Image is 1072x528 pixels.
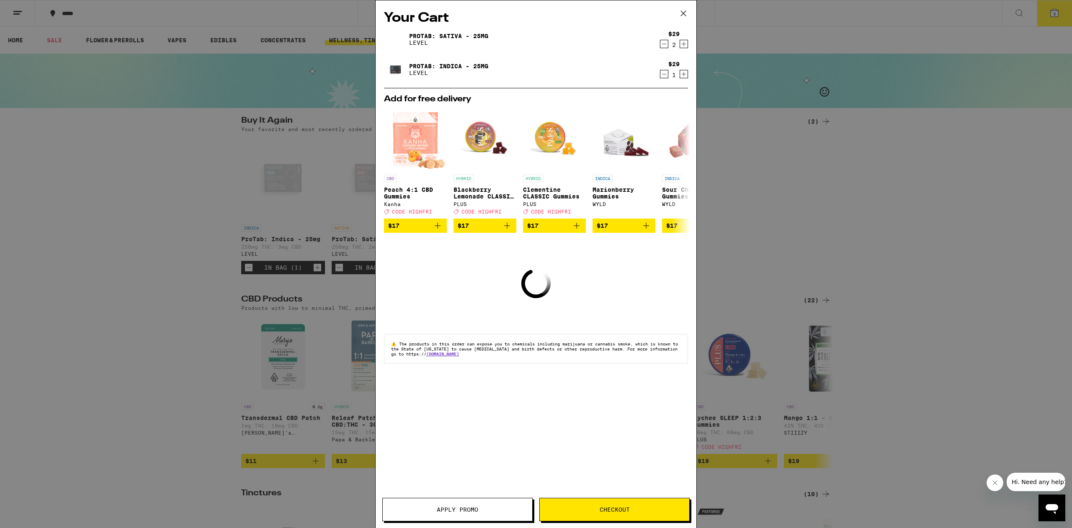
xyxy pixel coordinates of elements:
button: Decrement [660,40,668,48]
img: PLUS - Blackberry Lemonade CLASSIC Gummies [454,108,516,170]
p: HYBRID [454,175,474,182]
div: PLUS [454,201,516,207]
p: INDICA [593,175,613,182]
span: CODE HIGHFRI [461,209,502,214]
iframe: Button to launch messaging window [1038,495,1065,521]
p: LEVEL [409,39,488,46]
div: $29 [668,61,680,67]
a: Open page for Marionberry Gummies from WYLD [593,108,655,219]
button: Apply Promo [382,498,533,521]
h2: Add for free delivery [384,95,688,103]
span: The products in this order can expose you to chemicals including marijuana or cannabis smoke, whi... [391,341,678,356]
span: CODE HIGHFRI [392,209,432,214]
a: [DOMAIN_NAME] [426,351,459,356]
span: $17 [527,222,539,229]
span: Hi. Need any help? [5,6,60,13]
a: Open page for Peach 4:1 CBD Gummies from Kanha [384,108,447,219]
img: Kanha - Peach 4:1 CBD Gummies [384,108,446,170]
a: Open page for Sour Cherry Gummies from WYLD [662,108,725,219]
span: $17 [666,222,678,229]
img: PLUS - Clementine CLASSIC Gummies [523,108,586,170]
span: Apply Promo [437,507,478,513]
p: HYBRID [523,175,543,182]
button: Add to bag [454,219,516,233]
p: LEVEL [409,70,488,76]
iframe: Message from company [1007,473,1065,491]
p: Marionberry Gummies [593,186,655,200]
img: ProTab: Indica - 25mg [384,58,407,81]
img: WYLD - Sour Cherry Gummies [662,108,725,170]
p: Blackberry Lemonade CLASSIC Gummies [454,186,516,200]
button: Add to bag [384,219,447,233]
button: Increment [680,40,688,48]
h2: Your Cart [384,9,688,28]
p: Clementine CLASSIC Gummies [523,186,586,200]
span: Checkout [600,507,630,513]
span: $17 [597,222,608,229]
iframe: Close message [987,474,1003,491]
p: Sour Cherry Gummies [662,186,725,200]
div: 1 [668,72,680,78]
button: Increment [680,70,688,78]
button: Add to bag [593,219,655,233]
img: WYLD - Marionberry Gummies [593,108,655,170]
div: WYLD [593,201,655,207]
a: Open page for Blackberry Lemonade CLASSIC Gummies from PLUS [454,108,516,219]
p: INDICA [662,175,682,182]
span: $17 [388,222,399,229]
div: 2 [668,41,680,48]
button: Add to bag [662,219,725,233]
a: ProTab: Sativa - 25mg [409,33,488,39]
p: Peach 4:1 CBD Gummies [384,186,447,200]
button: Decrement [660,70,668,78]
div: $29 [668,31,680,37]
span: CODE HIGHFRI [531,209,571,214]
div: PLUS [523,201,586,207]
img: ProTab: Sativa - 25mg [384,28,407,51]
a: Open page for Clementine CLASSIC Gummies from PLUS [523,108,586,219]
a: ProTab: Indica - 25mg [409,63,488,70]
div: Kanha [384,201,447,207]
span: $17 [458,222,469,229]
button: Checkout [539,498,690,521]
span: ⚠️ [391,341,399,346]
div: WYLD [662,201,725,207]
button: Add to bag [523,219,586,233]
